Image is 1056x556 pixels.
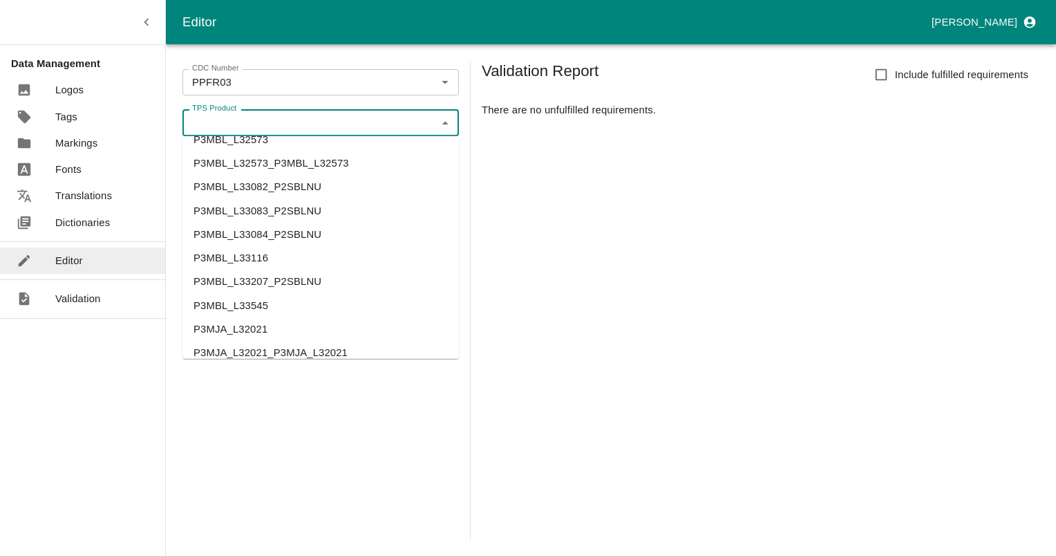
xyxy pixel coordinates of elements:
[932,15,1017,30] p: [PERSON_NAME]
[182,12,926,33] div: Editor
[182,246,459,270] li: P3MBL_L33116
[192,103,236,114] label: TPS Product
[182,223,459,246] li: P3MBL_L33084_P2SBLNU
[895,67,1028,82] span: Include fulfilled requirements
[182,317,459,341] li: P3MJA_L32021
[182,270,459,293] li: P3MBL_L33207_P2SBLNU
[182,294,459,317] li: P3MBL_L33545
[436,73,454,91] button: Open
[55,162,82,177] p: Fonts
[55,215,110,230] p: Dictionaries
[55,188,112,203] p: Translations
[55,253,83,268] p: Editor
[192,63,239,74] label: CDC Number
[482,102,1028,118] p: There are no unfulfilled requirements.
[55,109,77,124] p: Tags
[182,151,459,175] li: P3MBL_L32573_P3MBL_L32573
[182,128,459,151] li: P3MBL_L32573
[55,291,101,306] p: Validation
[55,82,84,98] p: Logos
[182,198,459,222] li: P3MBL_L33083_P2SBLNU
[182,341,459,364] li: P3MJA_L32021_P3MJA_L32021
[436,113,454,131] button: Close
[926,10,1039,34] button: profile
[182,175,459,198] li: P3MBL_L33082_P2SBLNU
[11,56,165,71] p: Data Management
[55,136,97,151] p: Markings
[482,61,598,89] h5: Validation Report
